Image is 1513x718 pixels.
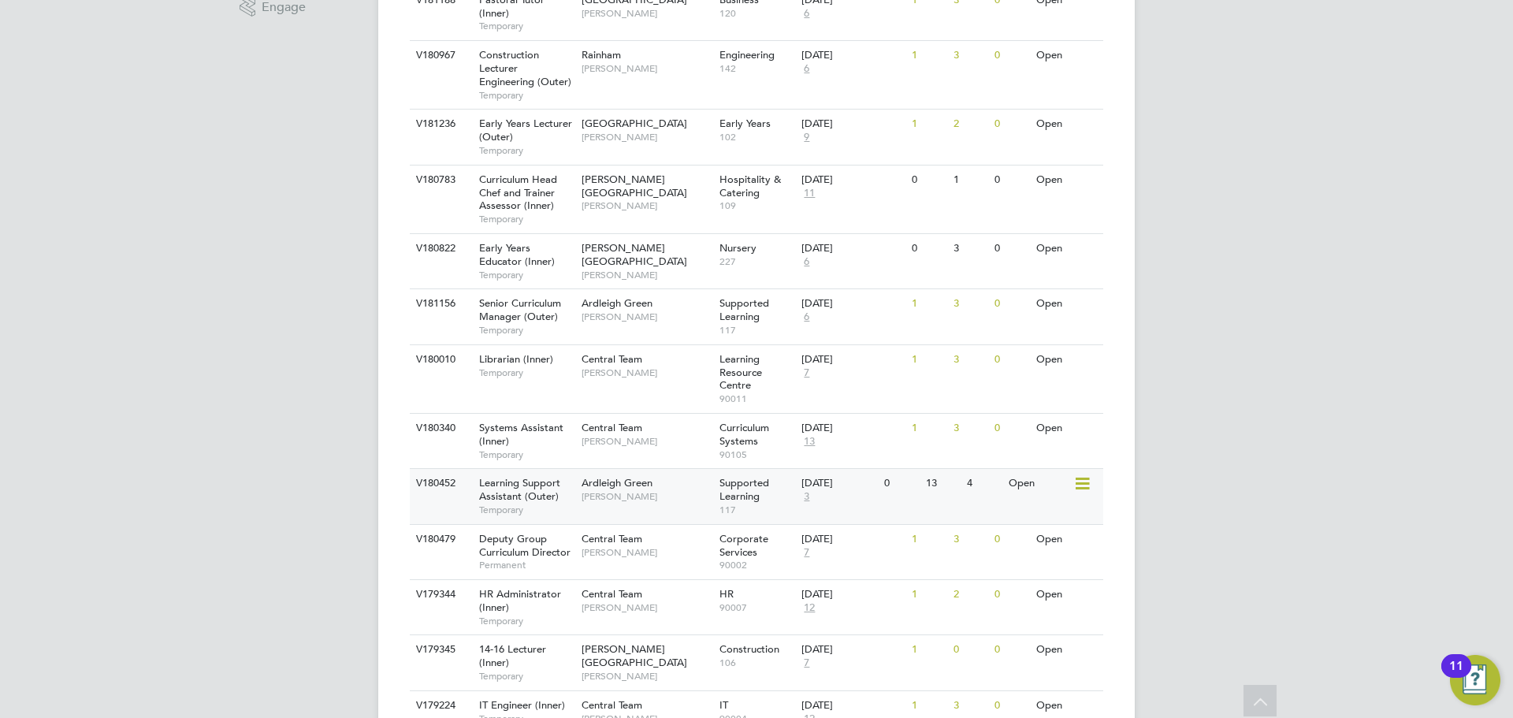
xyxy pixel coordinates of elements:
[801,477,876,490] div: [DATE]
[801,657,812,670] span: 7
[1449,666,1463,686] div: 11
[479,642,546,669] span: 14-16 Lecturer (Inner)
[1450,655,1500,705] button: Open Resource Center, 11 new notifications
[479,587,561,614] span: HR Administrator (Inner)
[991,414,1032,443] div: 0
[801,422,904,435] div: [DATE]
[908,580,949,609] div: 1
[479,241,555,268] span: Early Years Educator (Inner)
[1032,41,1101,70] div: Open
[479,117,572,143] span: Early Years Lecturer (Outer)
[719,642,779,656] span: Construction
[719,421,769,448] span: Curriculum Systems
[479,670,574,683] span: Temporary
[922,469,963,498] div: 13
[719,698,728,712] span: IT
[479,448,574,461] span: Temporary
[908,345,949,374] div: 1
[908,41,949,70] div: 1
[412,166,467,195] div: V180783
[479,48,571,88] span: Construction Lecturer Engineering (Outer)
[719,559,794,571] span: 90002
[801,699,904,712] div: [DATE]
[908,635,949,664] div: 1
[719,392,794,405] span: 90011
[582,532,642,545] span: Central Team
[950,289,991,318] div: 3
[719,476,769,503] span: Supported Learning
[479,366,574,379] span: Temporary
[719,117,771,130] span: Early Years
[908,234,949,263] div: 0
[582,476,652,489] span: Ardleigh Green
[1032,414,1101,443] div: Open
[1032,289,1101,318] div: Open
[908,525,949,554] div: 1
[582,670,712,683] span: [PERSON_NAME]
[412,469,467,498] div: V180452
[801,311,812,324] span: 6
[479,173,557,213] span: Curriculum Head Chef and Trainer Assessor (Inner)
[582,7,712,20] span: [PERSON_NAME]
[991,580,1032,609] div: 0
[479,476,560,503] span: Learning Support Assistant (Outer)
[719,7,794,20] span: 120
[1032,110,1101,139] div: Open
[479,213,574,225] span: Temporary
[479,20,574,32] span: Temporary
[719,352,762,392] span: Learning Resource Centre
[479,559,574,571] span: Permanent
[801,435,817,448] span: 13
[950,41,991,70] div: 3
[801,297,904,311] div: [DATE]
[479,144,574,157] span: Temporary
[412,525,467,554] div: V180479
[880,469,921,498] div: 0
[582,546,712,559] span: [PERSON_NAME]
[479,615,574,627] span: Temporary
[950,414,991,443] div: 3
[719,62,794,75] span: 142
[908,289,949,318] div: 1
[582,352,642,366] span: Central Team
[908,166,949,195] div: 0
[991,41,1032,70] div: 0
[991,234,1032,263] div: 0
[991,525,1032,554] div: 0
[963,469,1004,498] div: 4
[991,345,1032,374] div: 0
[479,89,574,102] span: Temporary
[479,504,574,516] span: Temporary
[801,588,904,601] div: [DATE]
[479,296,561,323] span: Senior Curriculum Manager (Outer)
[719,601,794,614] span: 90007
[582,117,687,130] span: [GEOGRAPHIC_DATA]
[412,414,467,443] div: V180340
[801,62,812,76] span: 6
[582,269,712,281] span: [PERSON_NAME]
[950,166,991,195] div: 1
[582,642,687,669] span: [PERSON_NAME][GEOGRAPHIC_DATA]
[582,48,621,61] span: Rainham
[719,131,794,143] span: 102
[719,324,794,337] span: 117
[1032,166,1101,195] div: Open
[582,421,642,434] span: Central Team
[801,187,817,200] span: 11
[262,1,306,14] span: Engage
[582,296,652,310] span: Ardleigh Green
[801,643,904,657] div: [DATE]
[412,41,467,70] div: V180967
[719,657,794,669] span: 106
[801,117,904,131] div: [DATE]
[719,504,794,516] span: 117
[582,366,712,379] span: [PERSON_NAME]
[801,49,904,62] div: [DATE]
[1005,469,1073,498] div: Open
[801,366,812,380] span: 7
[719,448,794,461] span: 90105
[479,269,574,281] span: Temporary
[412,289,467,318] div: V181156
[582,601,712,614] span: [PERSON_NAME]
[719,255,794,268] span: 227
